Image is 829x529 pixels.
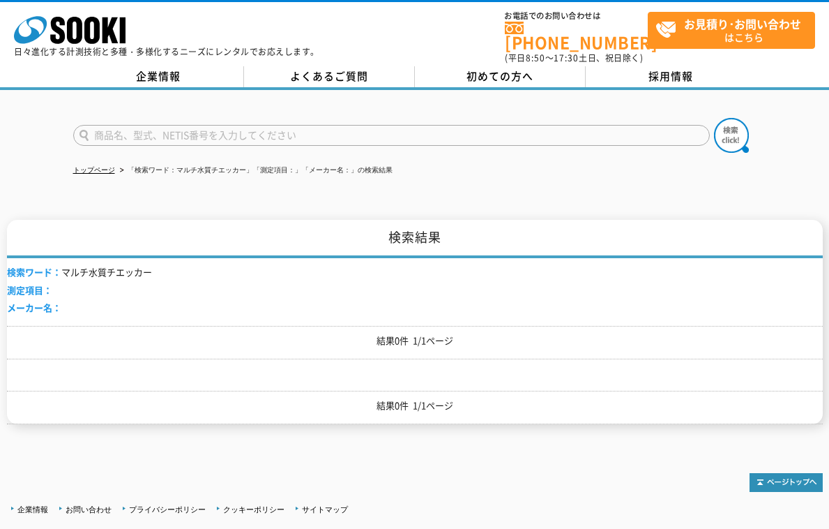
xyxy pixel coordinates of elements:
a: 初めての方へ [415,66,586,87]
h1: 検索結果 [7,220,823,258]
p: 結果0件 1/1ページ [7,398,823,413]
a: お見積り･お問い合わせはこちら [648,12,815,49]
p: 結果0件 1/1ページ [7,334,823,348]
a: サイトマップ [302,505,348,514]
p: 日々進化する計測技術と多種・多様化するニーズにレンタルでお応えします。 [14,47,319,56]
span: メーカー名： [7,301,61,314]
span: (平日 ～ 土日、祝日除く) [505,52,643,64]
a: 企業情報 [17,505,48,514]
a: [PHONE_NUMBER] [505,22,648,50]
li: マルチ水質チエッカー [7,265,152,280]
a: 企業情報 [73,66,244,87]
span: 8:50 [526,52,545,64]
span: 初めての方へ [466,68,533,84]
a: プライバシーポリシー [129,505,206,514]
span: お電話でのお問い合わせは [505,12,648,20]
a: クッキーポリシー [223,505,284,514]
span: 検索ワード： [7,265,61,278]
img: トップページへ [750,473,823,492]
span: はこちら [655,13,814,47]
li: 「検索ワード：マルチ水質チエッカー」「測定項目：」「メーカー名：」の検索結果 [117,163,393,178]
a: よくあるご質問 [244,66,415,87]
a: お問い合わせ [66,505,112,514]
span: 17:30 [554,52,579,64]
a: トップページ [73,166,115,174]
a: 採用情報 [586,66,756,87]
input: 商品名、型式、NETIS番号を入力してください [73,125,710,146]
strong: お見積り･お問い合わせ [684,15,801,32]
img: btn_search.png [714,118,749,153]
span: 測定項目： [7,283,52,297]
